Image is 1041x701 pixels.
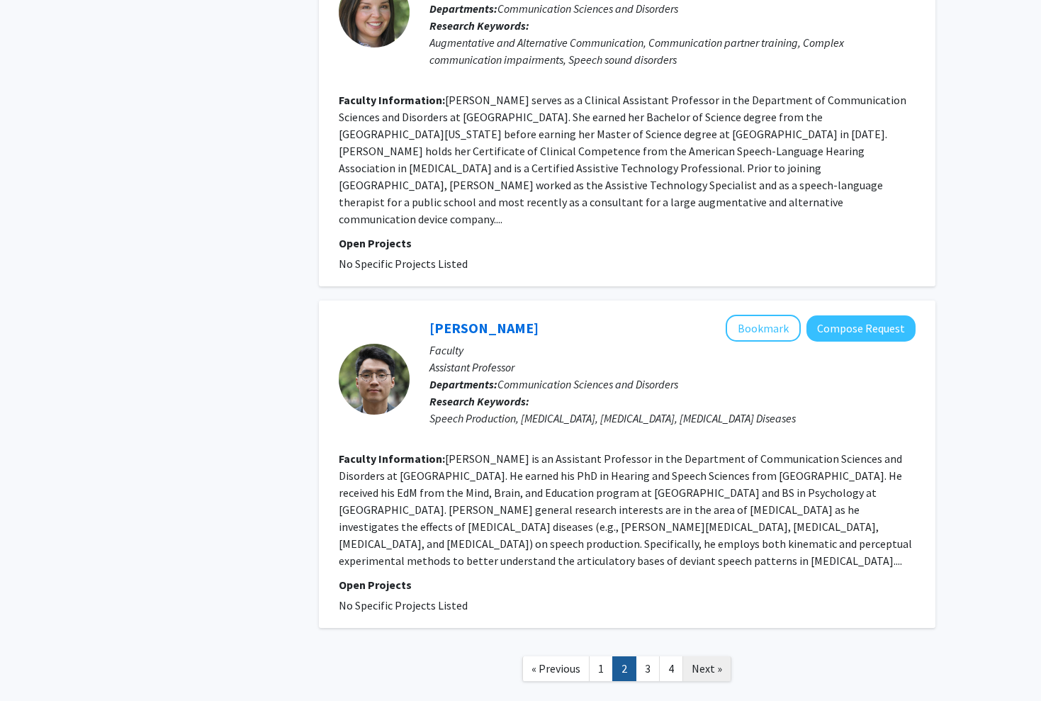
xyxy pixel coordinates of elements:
a: 4 [659,656,683,681]
p: Open Projects [339,235,916,252]
span: « Previous [531,661,580,675]
nav: Page navigation [319,642,935,700]
button: Compose Request to Daniel Kim [806,315,916,342]
fg-read-more: [PERSON_NAME] is an Assistant Professor in the Department of Communication Sciences and Disorders... [339,452,912,568]
span: Communication Sciences and Disorders [497,1,678,16]
span: Next » [692,661,722,675]
span: Communication Sciences and Disorders [497,377,678,391]
a: 1 [589,656,613,681]
iframe: Chat [11,637,60,690]
b: Departments: [429,1,497,16]
b: Departments: [429,377,497,391]
b: Research Keywords: [429,394,529,408]
a: Next [682,656,731,681]
div: Speech Production, [MEDICAL_DATA], [MEDICAL_DATA], [MEDICAL_DATA] Diseases [429,410,916,427]
div: Augmentative and Alternative Communication, Communication partner training, Complex communication... [429,34,916,68]
p: Assistant Professor [429,359,916,376]
span: No Specific Projects Listed [339,257,468,271]
p: Open Projects [339,576,916,593]
span: No Specific Projects Listed [339,598,468,612]
a: 3 [636,656,660,681]
button: Add Daniel Kim to Bookmarks [726,315,801,342]
fg-read-more: [PERSON_NAME] serves as a Clinical Assistant Professor in the Department of Communication Science... [339,93,906,226]
b: Faculty Information: [339,452,445,466]
p: Faculty [429,342,916,359]
a: 2 [612,656,636,681]
b: Research Keywords: [429,18,529,33]
a: Previous [522,656,590,681]
b: Faculty Information: [339,93,445,107]
a: [PERSON_NAME] [429,319,539,337]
